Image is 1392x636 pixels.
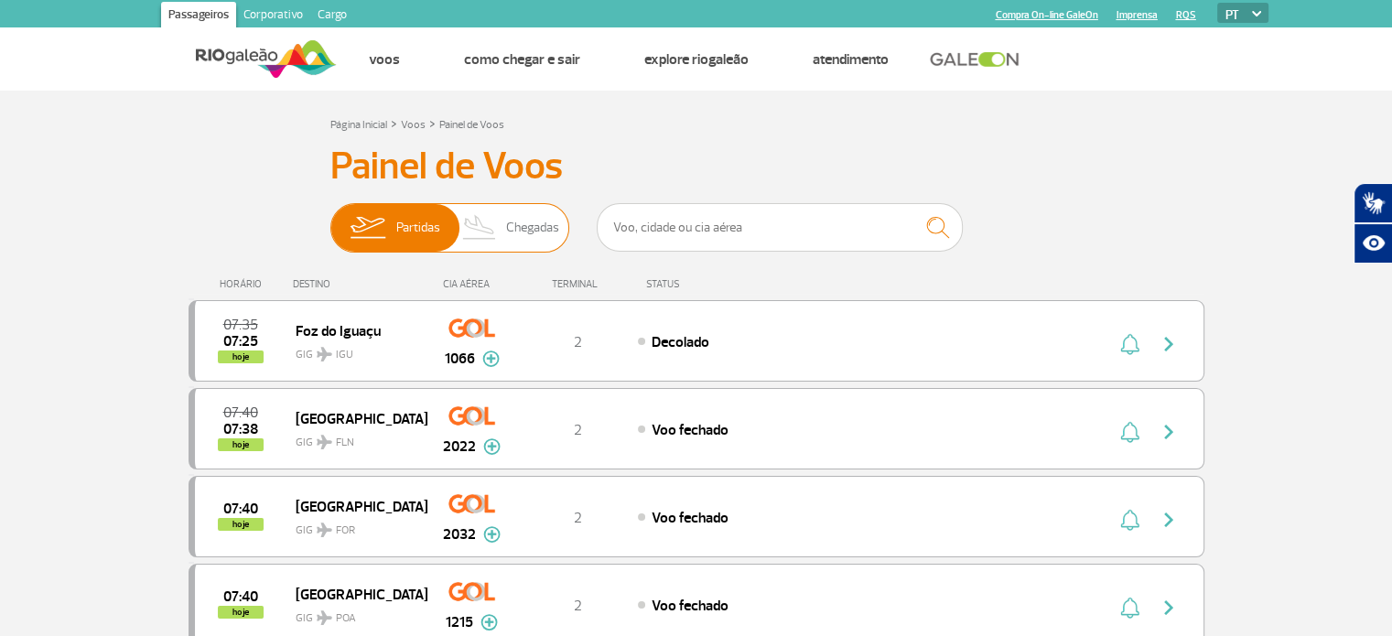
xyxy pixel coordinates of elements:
span: 1215 [446,611,473,633]
span: FLN [336,435,354,451]
a: Atendimento [813,50,889,69]
a: Corporativo [236,2,310,31]
a: Painel de Voos [439,118,504,132]
span: 1066 [445,348,475,370]
a: > [429,113,436,134]
span: Foz do Iguaçu [296,318,413,342]
input: Voo, cidade ou cia aérea [597,203,963,252]
div: STATUS [637,278,786,290]
span: 2025-08-26 07:40:00 [223,406,258,419]
span: GIG [296,337,413,363]
span: Partidas [396,204,440,252]
div: DESTINO [293,278,426,290]
img: destiny_airplane.svg [317,610,332,625]
span: GIG [296,512,413,539]
div: HORÁRIO [194,278,294,290]
span: hoje [218,518,264,531]
a: Página Inicial [330,118,387,132]
a: Passageiros [161,2,236,31]
button: Abrir recursos assistivos. [1354,223,1392,264]
img: destiny_airplane.svg [317,347,332,361]
span: 2025-08-26 07:35:00 [223,318,258,331]
span: 2 [574,421,582,439]
div: CIA AÉREA [426,278,518,290]
span: GIG [296,600,413,627]
img: destiny_airplane.svg [317,435,332,449]
span: hoje [218,350,264,363]
span: Voo fechado [652,597,728,615]
img: seta-direita-painel-voo.svg [1158,597,1180,619]
span: [GEOGRAPHIC_DATA] [296,582,413,606]
span: 2032 [443,523,476,545]
span: [GEOGRAPHIC_DATA] [296,494,413,518]
a: Voos [401,118,426,132]
a: Compra On-line GaleOn [996,9,1098,21]
div: Plugin de acessibilidade da Hand Talk. [1354,183,1392,264]
a: Imprensa [1117,9,1158,21]
img: mais-info-painel-voo.svg [482,350,500,367]
img: sino-painel-voo.svg [1120,421,1139,443]
img: seta-direita-painel-voo.svg [1158,333,1180,355]
img: sino-painel-voo.svg [1120,333,1139,355]
span: 2022 [443,436,476,458]
span: Voo fechado [652,421,728,439]
span: GIG [296,425,413,451]
img: slider-desembarque [453,204,507,252]
span: POA [336,610,356,627]
a: Voos [369,50,400,69]
span: Voo fechado [652,509,728,527]
a: RQS [1176,9,1196,21]
a: Cargo [310,2,354,31]
img: seta-direita-painel-voo.svg [1158,421,1180,443]
span: hoje [218,438,264,451]
a: Como chegar e sair [464,50,580,69]
span: IGU [336,347,353,363]
a: > [391,113,397,134]
img: mais-info-painel-voo.svg [483,526,501,543]
span: Chegadas [506,204,559,252]
span: 2 [574,333,582,351]
img: sino-painel-voo.svg [1120,509,1139,531]
span: 2 [574,597,582,615]
span: 2025-08-26 07:38:38 [223,423,258,436]
img: mais-info-painel-voo.svg [480,614,498,631]
div: TERMINAL [518,278,637,290]
h3: Painel de Voos [330,144,1063,189]
span: 2025-08-26 07:25:30 [223,335,258,348]
img: sino-painel-voo.svg [1120,597,1139,619]
span: 2 [574,509,582,527]
img: seta-direita-painel-voo.svg [1158,509,1180,531]
span: [GEOGRAPHIC_DATA] [296,406,413,430]
img: destiny_airplane.svg [317,523,332,537]
span: Decolado [652,333,709,351]
span: hoje [218,606,264,619]
button: Abrir tradutor de língua de sinais. [1354,183,1392,223]
span: 2025-08-26 07:40:00 [223,502,258,515]
img: slider-embarque [339,204,396,252]
span: 2025-08-26 07:40:00 [223,590,258,603]
img: mais-info-painel-voo.svg [483,438,501,455]
a: Explore RIOgaleão [644,50,749,69]
span: FOR [336,523,355,539]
